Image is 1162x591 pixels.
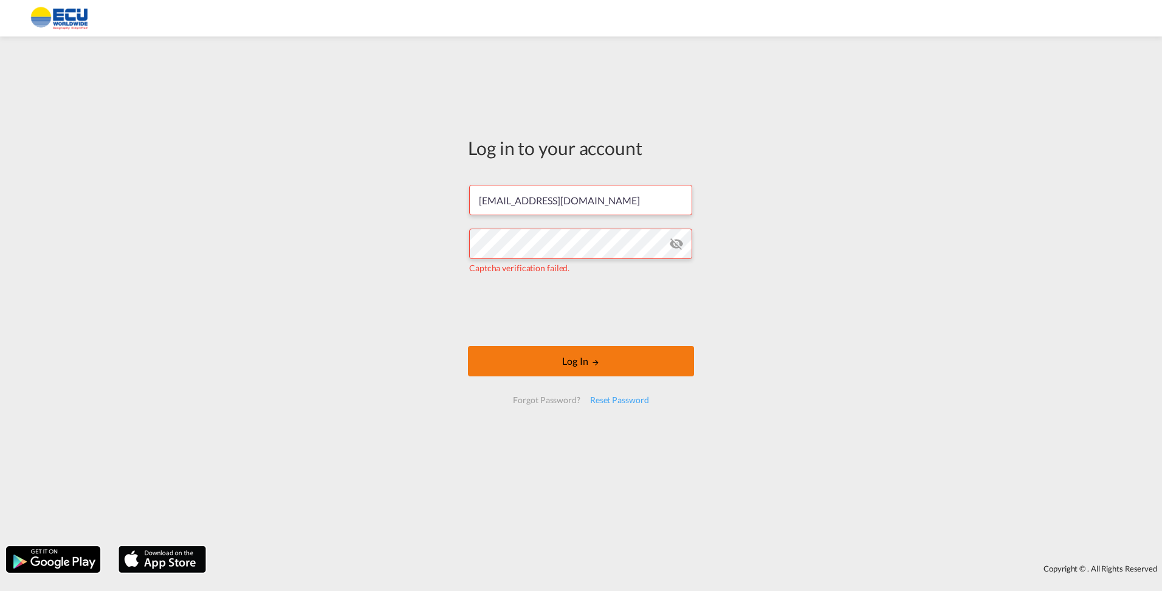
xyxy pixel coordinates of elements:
[5,545,101,574] img: google.png
[669,237,684,251] md-icon: icon-eye-off
[117,545,207,574] img: apple.png
[469,185,692,215] input: Enter email/phone number
[468,135,694,161] div: Log in to your account
[468,346,694,376] button: LOGIN
[212,558,1162,579] div: Copyright © . All Rights Reserved
[469,263,569,273] span: Captcha verification failed.
[18,5,100,32] img: 6cccb1402a9411edb762cf9624ab9cda.png
[489,286,673,334] iframe: reCAPTCHA
[585,389,654,411] div: Reset Password
[508,389,585,411] div: Forgot Password?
